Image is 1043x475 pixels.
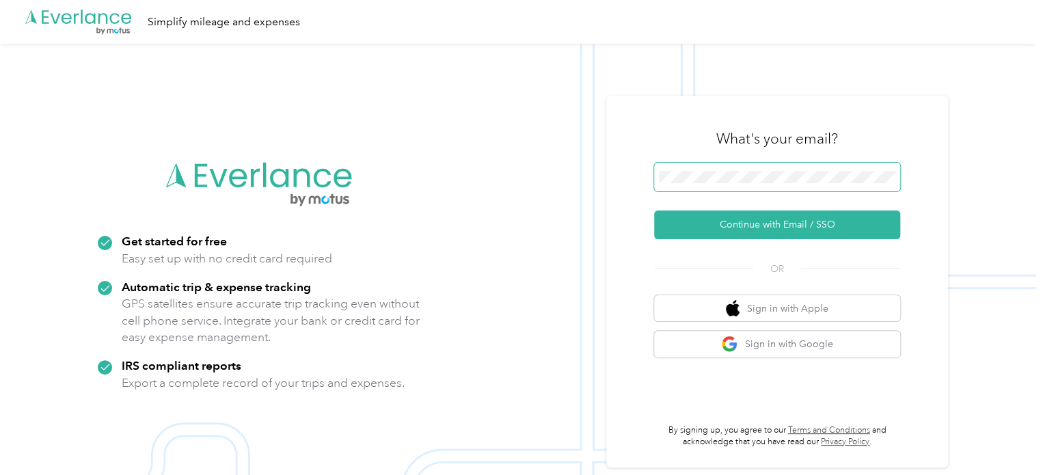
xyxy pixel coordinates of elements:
[788,425,870,435] a: Terms and Conditions
[122,375,405,392] p: Export a complete record of your trips and expenses.
[726,300,740,317] img: apple logo
[721,336,738,353] img: google logo
[716,129,838,148] h3: What's your email?
[122,280,311,294] strong: Automatic trip & expense tracking
[753,262,801,276] span: OR
[654,295,900,322] button: apple logoSign in with Apple
[122,250,332,267] p: Easy set up with no credit card required
[821,437,869,447] a: Privacy Policy
[122,295,420,346] p: GPS satellites ensure accurate trip tracking even without cell phone service. Integrate your bank...
[122,358,241,372] strong: IRS compliant reports
[122,234,227,248] strong: Get started for free
[654,211,900,239] button: Continue with Email / SSO
[148,14,300,31] div: Simplify mileage and expenses
[654,424,900,448] p: By signing up, you agree to our and acknowledge that you have read our .
[654,331,900,357] button: google logoSign in with Google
